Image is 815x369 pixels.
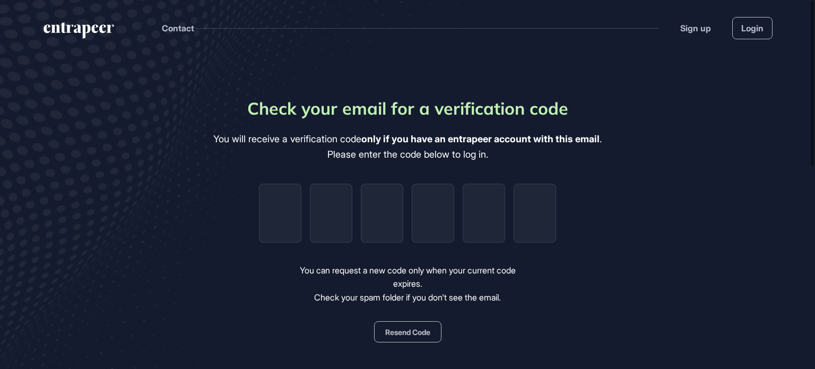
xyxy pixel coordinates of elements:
a: Login [732,17,773,39]
div: You can request a new code only when your current code expires. Check your spam folder if you don... [285,264,531,305]
button: Contact [162,21,194,35]
button: Resend Code [374,321,441,342]
b: only if you have an entrapeer account with this email [361,133,600,144]
a: entrapeer-logo [42,22,115,42]
div: Check your email for a verification code [247,96,568,121]
div: You will receive a verification code . Please enter the code below to log in. [213,132,602,162]
a: Sign up [680,22,711,35]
